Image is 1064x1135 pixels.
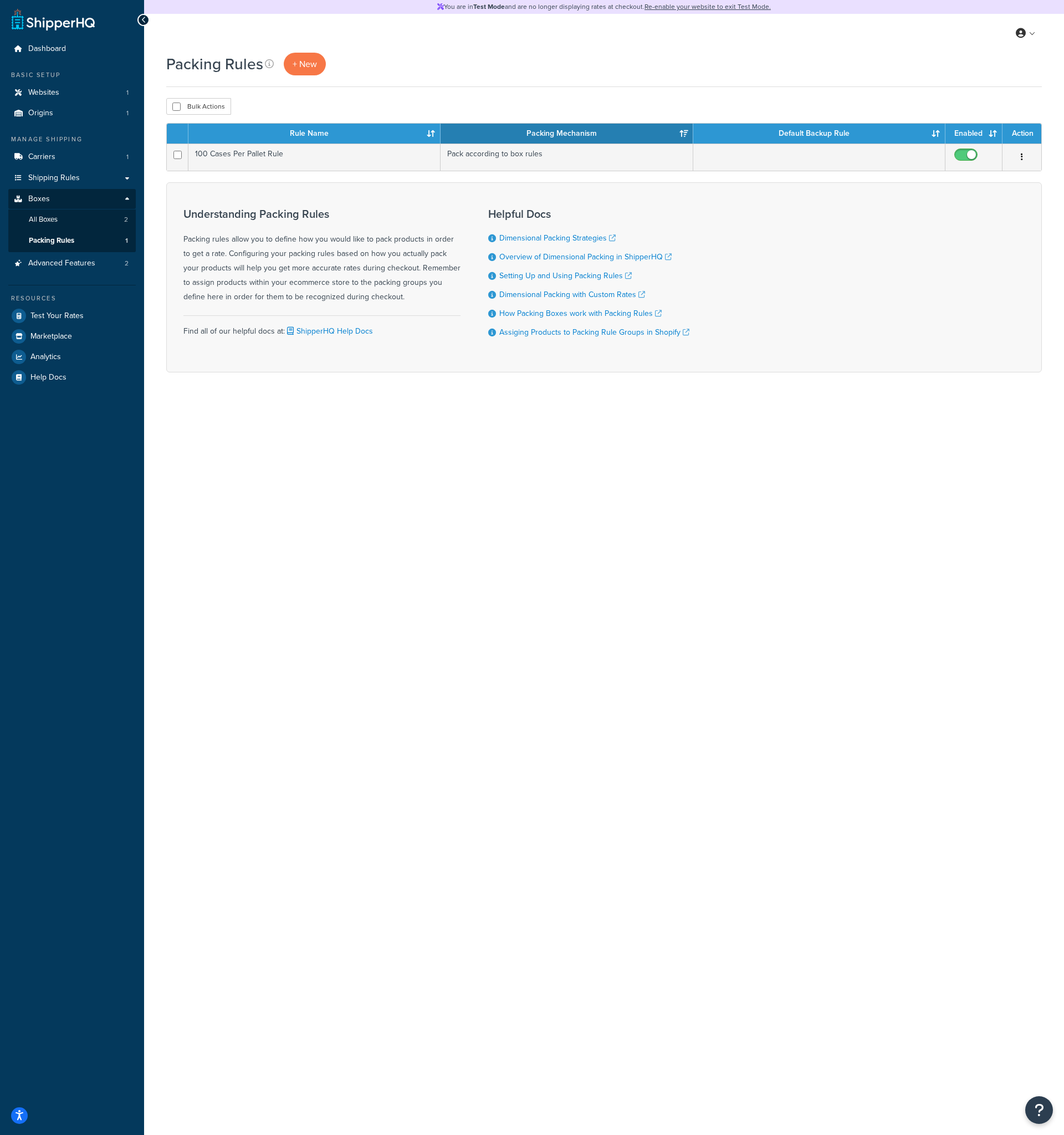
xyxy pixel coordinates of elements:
[8,294,136,303] div: Resources
[441,124,693,144] th: Packing Mechanism: activate to sort column ascending
[8,135,136,144] div: Manage Shipping
[28,44,66,54] span: Dashboard
[293,58,317,70] span: + New
[8,168,136,188] a: Shipping Rules
[28,259,95,268] span: Advanced Features
[693,124,945,144] th: Default Backup Rule: activate to sort column ascending
[1002,124,1041,144] th: Action
[8,83,136,103] a: Websites 1
[8,147,136,167] a: Carriers 1
[12,8,95,30] a: ShipperHQ Home
[126,109,129,118] span: 1
[124,215,128,224] span: 2
[30,311,84,321] span: Test Your Rates
[285,325,373,337] a: ShipperHQ Help Docs
[8,103,136,124] a: Origins 1
[499,289,645,300] a: Dimensional Packing with Custom Rates
[8,70,136,80] div: Basic Setup
[166,53,263,75] h1: Packing Rules
[499,308,662,319] a: How Packing Boxes work with Packing Rules
[8,253,136,274] a: Advanced Features 2
[499,326,689,338] a: Assiging Products to Packing Rule Groups in Shopify
[945,124,1002,144] th: Enabled: activate to sort column ascending
[28,88,59,98] span: Websites
[8,367,136,387] a: Help Docs
[126,152,129,162] span: 1
[8,306,136,326] a: Test Your Rates
[8,147,136,167] li: Carriers
[125,259,129,268] span: 2
[8,209,136,230] a: All Boxes 2
[183,208,461,220] h3: Understanding Packing Rules
[499,232,616,244] a: Dimensional Packing Strategies
[29,215,58,224] span: All Boxes
[441,144,693,171] td: Pack according to box rules
[166,98,231,115] button: Bulk Actions
[644,2,771,12] a: Re-enable your website to exit Test Mode.
[8,231,136,251] li: Packing Rules
[8,231,136,251] a: Packing Rules 1
[8,189,136,252] li: Boxes
[8,39,136,59] a: Dashboard
[28,109,53,118] span: Origins
[1025,1096,1053,1124] button: Open Resource Center
[188,124,441,144] th: Rule Name: activate to sort column ascending
[8,209,136,230] li: All Boxes
[183,315,461,339] div: Find all of our helpful docs at:
[28,152,55,162] span: Carriers
[8,253,136,274] li: Advanced Features
[29,236,74,246] span: Packing Rules
[8,189,136,209] a: Boxes
[499,270,632,282] a: Setting Up and Using Packing Rules
[30,332,72,341] span: Marketplace
[125,236,128,246] span: 1
[499,251,672,263] a: Overview of Dimensional Packing in ShipperHQ
[183,208,461,304] div: Packing rules allow you to define how you would like to pack products in order to get a rate. Con...
[8,83,136,103] li: Websites
[28,195,50,204] span: Boxes
[488,208,689,220] h3: Helpful Docs
[8,103,136,124] li: Origins
[8,326,136,346] a: Marketplace
[30,352,61,362] span: Analytics
[30,373,66,382] span: Help Docs
[28,173,80,183] span: Shipping Rules
[284,53,326,75] a: + New
[473,2,505,12] strong: Test Mode
[188,144,441,171] td: 100 Cases Per Pallet Rule
[8,347,136,367] a: Analytics
[126,88,129,98] span: 1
